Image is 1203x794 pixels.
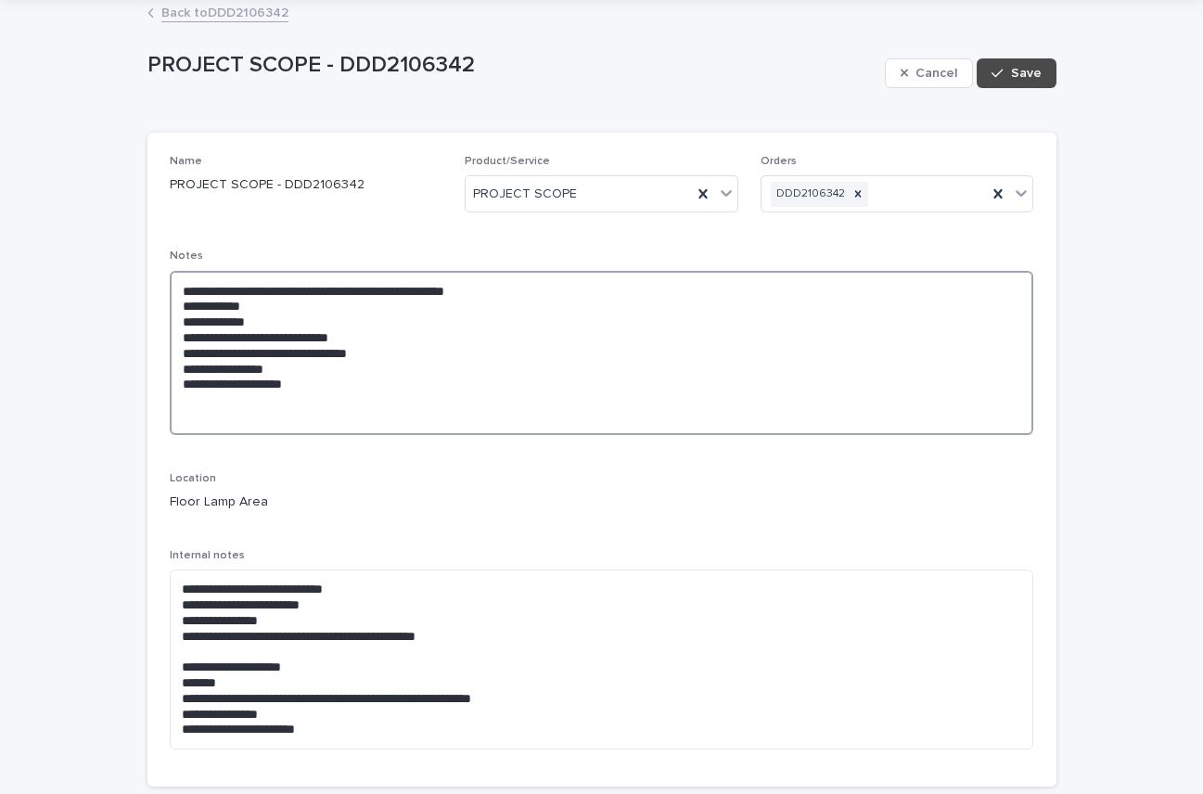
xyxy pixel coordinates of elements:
span: PROJECT SCOPE [473,185,577,204]
span: Save [1011,67,1042,80]
p: Floor Lamp Area [170,493,443,512]
button: Cancel [885,58,974,88]
button: Save [977,58,1056,88]
span: Name [170,156,202,167]
span: Cancel [915,67,957,80]
span: Notes [170,250,203,262]
div: DDD2106342 [771,182,848,207]
span: Product/Service [465,156,550,167]
p: PROJECT SCOPE - DDD2106342 [170,175,443,195]
p: PROJECT SCOPE - DDD2106342 [147,52,877,79]
span: Internal notes [170,550,245,561]
span: Location [170,473,216,484]
a: Back toDDD2106342 [161,1,288,22]
span: Orders [761,156,797,167]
